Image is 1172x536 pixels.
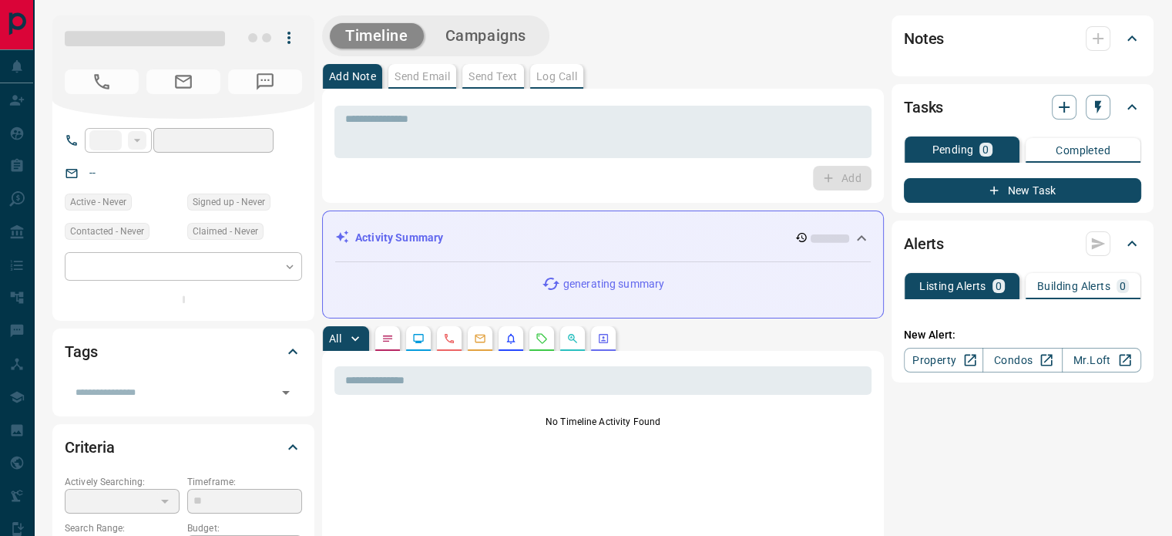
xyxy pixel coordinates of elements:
[904,348,983,373] a: Property
[381,332,394,345] svg: Notes
[1037,281,1110,292] p: Building Alerts
[187,475,302,489] p: Timeframe:
[982,144,989,155] p: 0
[597,332,610,345] svg: Agent Actions
[193,194,265,210] span: Signed up - Never
[187,521,302,535] p: Budget:
[70,224,144,239] span: Contacted - Never
[70,194,126,210] span: Active - Never
[1120,281,1126,292] p: 0
[505,332,517,345] svg: Listing Alerts
[563,276,664,292] p: generating summary
[65,435,115,460] h2: Criteria
[65,429,302,466] div: Criteria
[932,144,973,155] p: Pending
[904,89,1141,126] div: Tasks
[1062,348,1141,373] a: Mr.Loft
[904,225,1141,262] div: Alerts
[65,339,97,364] h2: Tags
[443,332,455,345] svg: Calls
[1056,145,1110,156] p: Completed
[904,26,944,51] h2: Notes
[65,69,139,94] span: No Number
[566,332,579,345] svg: Opportunities
[904,95,943,120] h2: Tasks
[330,23,424,49] button: Timeline
[146,69,220,94] span: No Email
[904,327,1141,343] p: New Alert:
[996,281,1002,292] p: 0
[536,332,548,345] svg: Requests
[65,475,180,489] p: Actively Searching:
[228,69,302,94] span: No Number
[334,415,871,429] p: No Timeline Activity Found
[275,382,297,403] button: Open
[335,224,871,252] div: Activity Summary
[329,333,341,344] p: All
[65,333,302,370] div: Tags
[89,167,96,179] a: --
[904,231,944,256] h2: Alerts
[904,178,1141,203] button: New Task
[982,348,1062,373] a: Condos
[474,332,486,345] svg: Emails
[904,20,1141,57] div: Notes
[430,23,542,49] button: Campaigns
[193,224,258,239] span: Claimed - Never
[329,71,376,82] p: Add Note
[919,281,986,292] p: Listing Alerts
[412,332,425,345] svg: Lead Browsing Activity
[65,521,180,535] p: Search Range:
[355,230,443,246] p: Activity Summary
